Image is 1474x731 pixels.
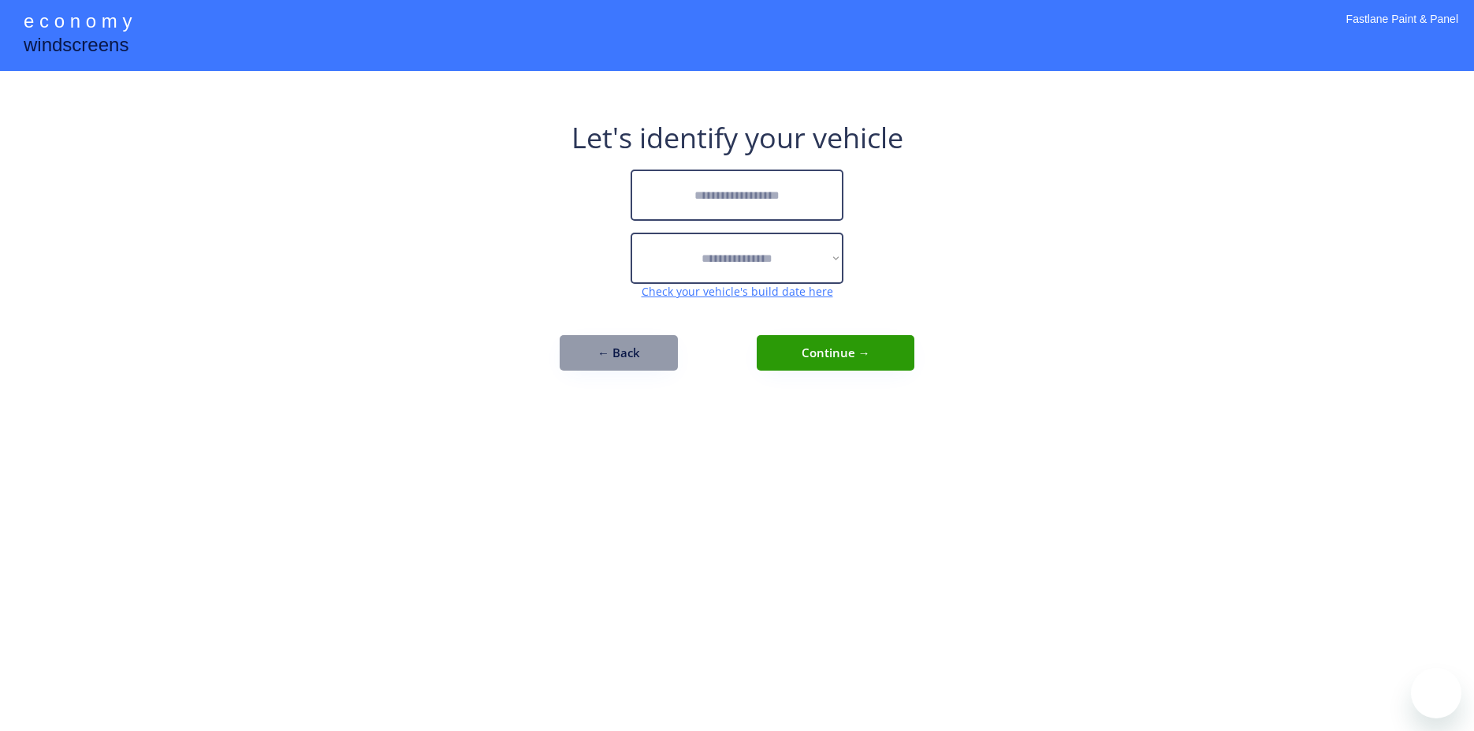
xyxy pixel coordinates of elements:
[642,284,833,299] a: Check your vehicle's build date here
[571,118,903,158] div: Let's identify your vehicle
[1346,12,1458,47] div: Fastlane Paint & Panel
[24,8,132,38] div: e c o n o m y
[24,32,128,62] div: windscreens
[757,335,914,371] button: Continue →
[1411,668,1461,718] iframe: Button to launch messaging window
[560,335,678,371] button: ← Back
